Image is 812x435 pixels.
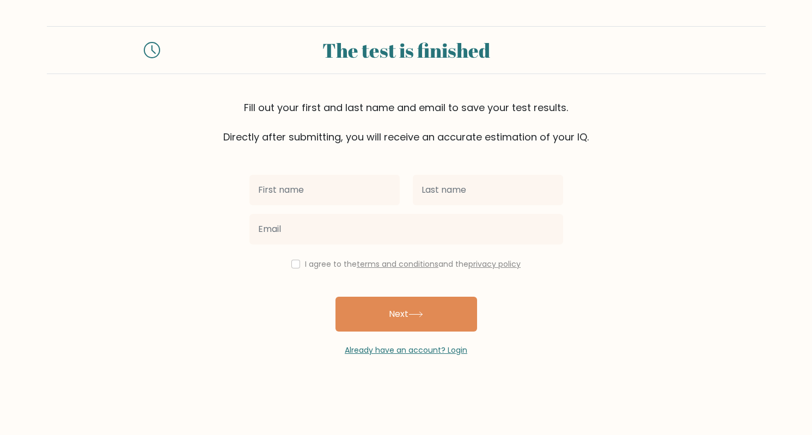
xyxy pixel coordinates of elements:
button: Next [335,297,477,332]
a: privacy policy [468,259,521,269]
a: Already have an account? Login [345,345,467,356]
label: I agree to the and the [305,259,521,269]
input: First name [249,175,400,205]
div: The test is finished [173,35,639,65]
a: terms and conditions [357,259,438,269]
input: Last name [413,175,563,205]
input: Email [249,214,563,244]
div: Fill out your first and last name and email to save your test results. Directly after submitting,... [47,100,766,144]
